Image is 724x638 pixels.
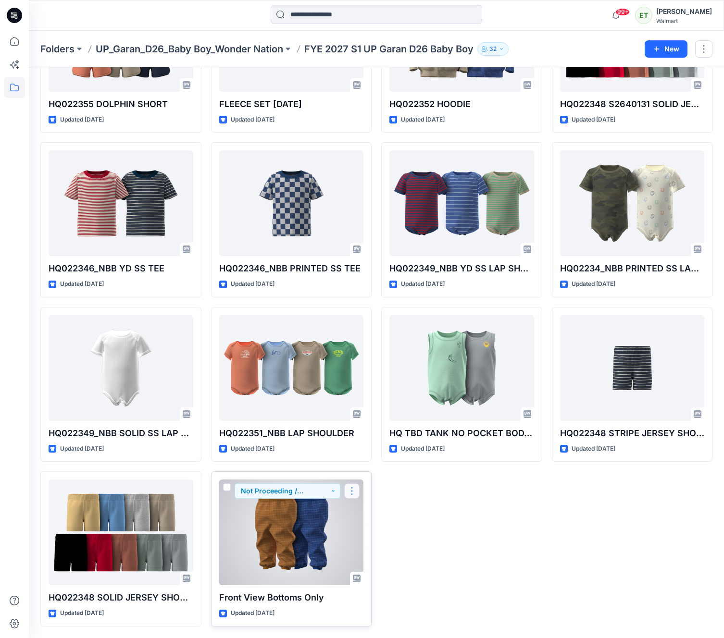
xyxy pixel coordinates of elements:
a: HQ022349_NBB SOLID SS LAP BS 1 UPDATED [49,315,193,421]
a: HQ022346_NBB YD SS TEE [49,150,193,256]
p: Updated [DATE] [231,115,275,125]
p: HQ022348 STRIPE JERSEY SHORTS [560,427,705,440]
a: Front View Bottoms Only [219,479,364,585]
p: Updated [DATE] [60,444,104,454]
p: 32 [489,44,497,54]
a: HQ022348 SOLID JERSEY SHORTS NEW PATTERN [49,479,193,585]
p: FLEECE SET [DATE] [219,98,364,111]
p: Updated [DATE] [401,444,445,454]
a: HQ022348 STRIPE JERSEY SHORTS [560,315,705,421]
a: Folders [40,42,75,56]
p: Updated [DATE] [572,279,615,289]
p: HQ TBD TANK NO POCKET BODY SUIT [389,427,534,440]
p: Updated [DATE] [60,608,104,618]
p: Updated [DATE] [401,115,445,125]
p: HQ022352 HOODIE [389,98,534,111]
p: HQ022346_NBB YD SS TEE [49,262,193,275]
div: [PERSON_NAME] [656,6,712,17]
p: Updated [DATE] [231,608,275,618]
button: 32 [477,42,509,56]
p: Updated [DATE] [60,115,104,125]
p: Updated [DATE] [231,279,275,289]
a: HQ022346_NBB PRINTED SS TEE [219,150,364,256]
button: New [645,40,687,58]
p: HQ02234_NBB PRINTED SS LAP BS 1 UPDATED [560,262,705,275]
p: HQ022348 SOLID JERSEY SHORTS NEW PATTERN [49,591,193,604]
div: ET [635,7,652,24]
p: Updated [DATE] [572,444,615,454]
a: HQ TBD TANK NO POCKET BODY SUIT [389,315,534,421]
a: HQ022351_NBB LAP SHOULDER [219,315,364,421]
div: Walmart [656,17,712,25]
a: HQ02234_NBB PRINTED SS LAP BS 1 UPDATED [560,150,705,256]
p: HQ022346_NBB PRINTED SS TEE [219,262,364,275]
p: HQ022349_NBB YD SS LAP SHOULDER BODYSUIT [389,262,534,275]
p: Updated [DATE] [231,444,275,454]
p: FYE 2027 S1 UP Garan D26 Baby Boy [304,42,474,56]
span: 99+ [615,8,630,16]
p: HQ022349_NBB SOLID SS LAP BS 1 UPDATED [49,427,193,440]
p: Updated [DATE] [401,279,445,289]
p: HQ022351_NBB LAP SHOULDER [219,427,364,440]
p: Updated [DATE] [572,115,615,125]
p: HQ022348 S2640131 SOLID JERSEY SHORTS NEW PATTERN [DATE] [560,98,705,111]
a: HQ022349_NBB YD SS LAP SHOULDER BODYSUIT [389,150,534,256]
p: Updated [DATE] [60,279,104,289]
p: Front View Bottoms Only [219,591,364,604]
a: UP_Garan_D26_Baby Boy_Wonder Nation [96,42,283,56]
p: HQ022355 DOLPHIN SHORT [49,98,193,111]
